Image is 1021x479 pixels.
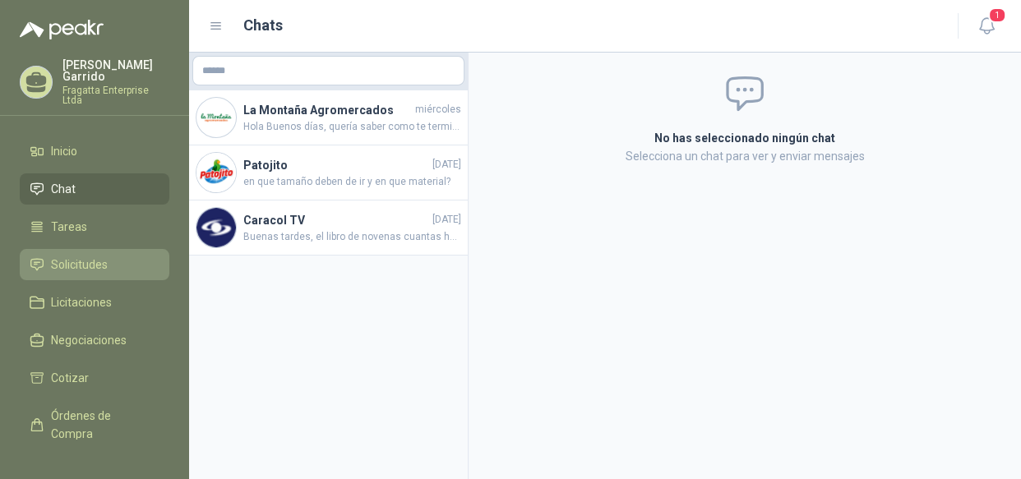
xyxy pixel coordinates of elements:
button: 1 [972,12,1001,41]
a: Chat [20,173,169,205]
a: Solicitudes [20,249,169,280]
h2: No has seleccionado ningún chat [488,129,1001,147]
span: Tareas [51,218,87,236]
img: Company Logo [196,98,236,137]
a: Inicio [20,136,169,167]
a: Cotizar [20,362,169,394]
a: Company LogoLa Montaña AgromercadosmiércolesHola Buenos días, quería saber como te termino de ir ... [189,90,468,145]
span: Licitaciones [51,293,112,311]
h4: Caracol TV [243,211,429,229]
span: 1 [988,7,1006,23]
a: Company LogoCaracol TV[DATE]Buenas tardes, el libro de novenas cuantas hojas tiene?, material y a... [189,200,468,256]
span: Hola Buenos días, quería saber como te termino de ir con la muestra del sobre [243,119,461,135]
a: Company LogoPatojito[DATE]en que tamaño deben de ir y en que material? [189,145,468,200]
span: Chat [51,180,76,198]
p: [PERSON_NAME] Garrido [62,59,169,82]
h1: Chats [243,14,283,37]
span: [DATE] [432,212,461,228]
h4: Patojito [243,156,429,174]
p: Fragatta Enterprise Ltda [62,85,169,105]
span: Inicio [51,142,77,160]
span: Cotizar [51,369,89,387]
span: Negociaciones [51,331,127,349]
h4: La Montaña Agromercados [243,101,412,119]
span: Órdenes de Compra [51,407,154,443]
img: Logo peakr [20,20,104,39]
a: Órdenes de Compra [20,400,169,449]
a: Licitaciones [20,287,169,318]
span: [DATE] [432,157,461,173]
span: miércoles [415,102,461,117]
a: Negociaciones [20,325,169,356]
p: Selecciona un chat para ver y enviar mensajes [488,147,1001,165]
span: Solicitudes [51,256,108,274]
img: Company Logo [196,208,236,247]
span: Buenas tardes, el libro de novenas cuantas hojas tiene?, material y a cuantas tintas la impresión... [243,229,461,245]
a: Tareas [20,211,169,242]
span: en que tamaño deben de ir y en que material? [243,174,461,190]
img: Company Logo [196,153,236,192]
